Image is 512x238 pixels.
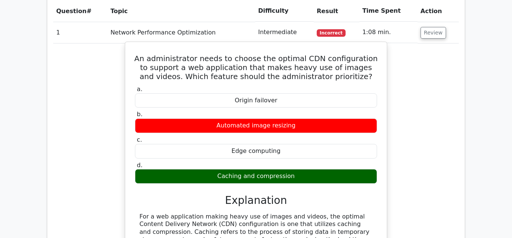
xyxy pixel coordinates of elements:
[137,111,142,118] span: b.
[108,0,255,22] th: Topic
[359,22,418,43] td: 1:08 min.
[56,7,87,15] span: Question
[139,194,373,207] h3: Explanation
[137,162,142,169] span: d.
[418,0,459,22] th: Action
[135,169,377,184] div: Caching and compression
[317,29,346,37] span: Incorrect
[135,144,377,159] div: Edge computing
[53,0,108,22] th: #
[108,22,255,43] td: Network Performance Optimization
[255,0,314,22] th: Difficulty
[137,136,142,143] span: c.
[135,118,377,133] div: Automated image resizing
[134,54,378,81] h5: An administrator needs to choose the optimal CDN configuration to support a web application that ...
[314,0,359,22] th: Result
[255,22,314,43] td: Intermediate
[53,22,108,43] td: 1
[421,27,446,39] button: Review
[135,93,377,108] div: Origin failover
[137,85,142,93] span: a.
[359,0,418,22] th: Time Spent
